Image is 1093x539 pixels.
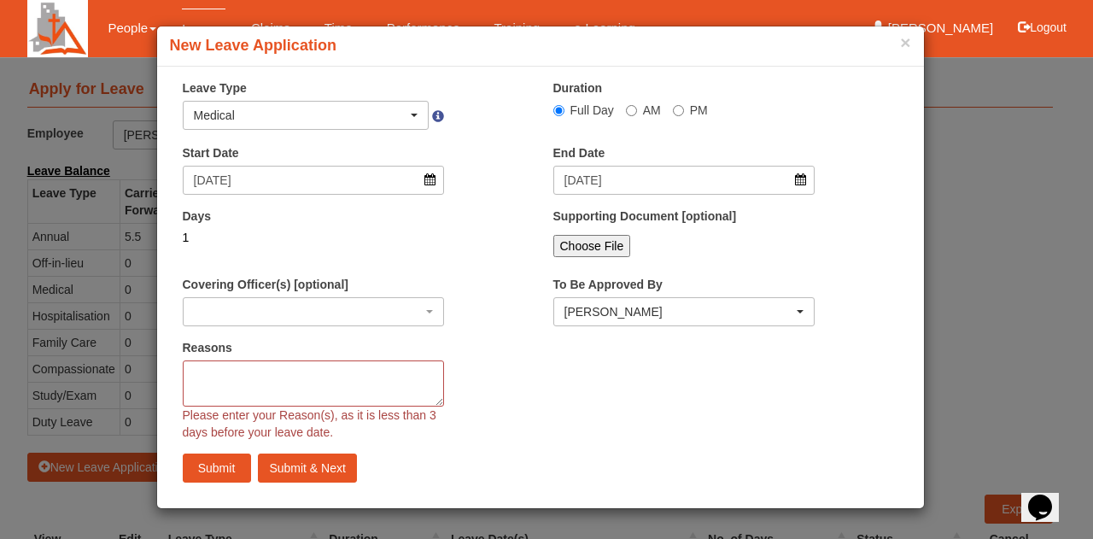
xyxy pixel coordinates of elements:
span: PM [690,103,708,117]
input: d/m/yyyy [553,166,815,195]
input: Submit [183,454,251,483]
button: Medical [183,101,430,130]
button: Benjamin Lee Gin Huat [553,297,815,326]
label: Covering Officer(s) [optional] [183,276,348,293]
input: d/m/yyyy [183,166,445,195]
input: Choose File [553,235,631,257]
label: Days [183,208,211,225]
label: To Be Approved By [553,276,663,293]
span: Please enter your Reason(s), as it is less than 3 days before your leave date. [183,408,436,439]
button: × [900,33,910,51]
div: [PERSON_NAME] [564,303,794,320]
label: Start Date [183,144,239,161]
label: End Date [553,144,605,161]
div: Medical [194,107,408,124]
b: New Leave Application [170,37,336,54]
label: Duration [553,79,603,97]
span: AM [643,103,661,117]
iframe: chat widget [1021,471,1076,522]
span: Full Day [570,103,614,117]
label: Reasons [183,339,232,356]
label: Supporting Document [optional] [553,208,737,225]
div: 1 [183,229,445,246]
input: Submit & Next [258,454,356,483]
label: Leave Type [183,79,247,97]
